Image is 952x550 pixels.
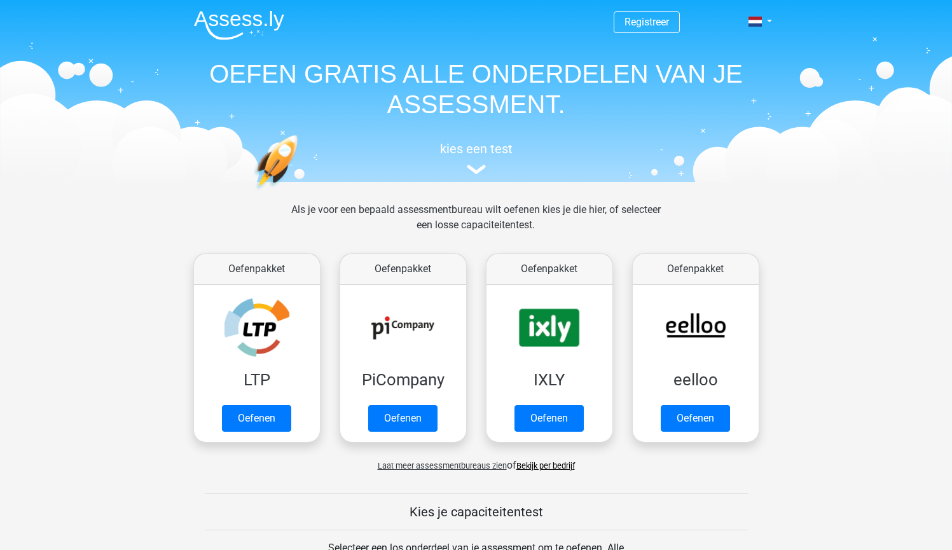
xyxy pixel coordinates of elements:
[222,405,291,432] a: Oefenen
[184,141,769,175] a: kies een test
[184,58,769,120] h1: OEFEN GRATIS ALLE ONDERDELEN VAN JE ASSESSMENT.
[514,405,584,432] a: Oefenen
[661,405,730,432] a: Oefenen
[194,10,284,40] img: Assessly
[516,461,575,471] a: Bekijk per bedrijf
[254,135,347,250] img: oefenen
[184,448,769,473] div: of
[205,504,748,519] h5: Kies je capaciteitentest
[624,16,669,28] a: Registreer
[281,202,671,248] div: Als je voor een bepaald assessmentbureau wilt oefenen kies je die hier, of selecteer een losse ca...
[467,165,486,174] img: assessment
[184,141,769,156] h5: kies een test
[378,461,507,471] span: Laat meer assessmentbureaus zien
[368,405,438,432] a: Oefenen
